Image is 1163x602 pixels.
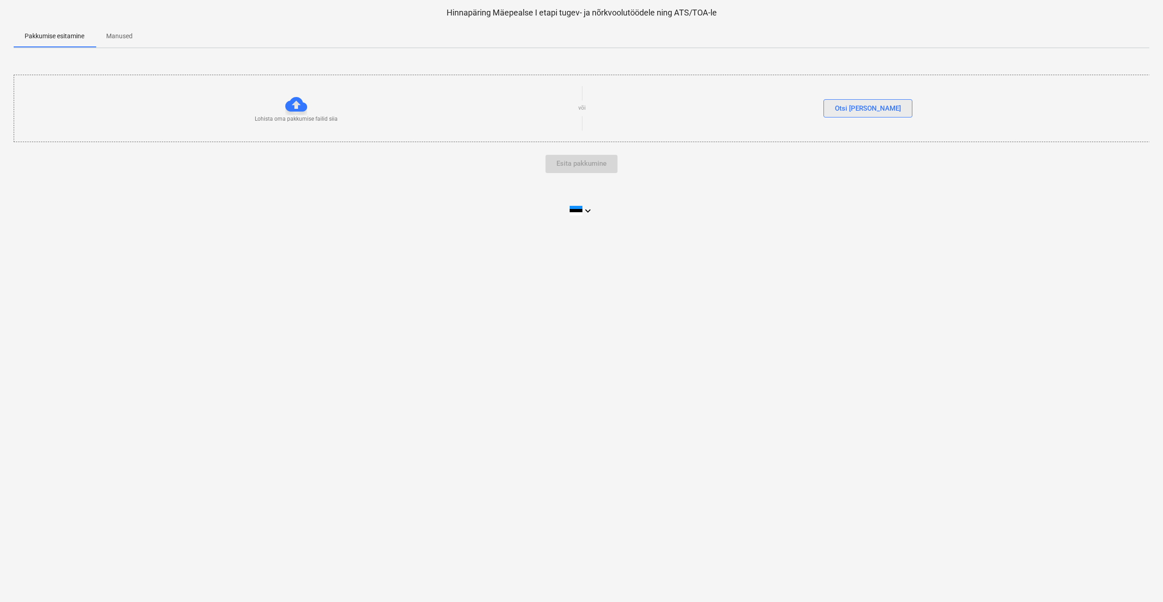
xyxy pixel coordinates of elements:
[582,205,593,216] i: keyboard_arrow_down
[823,99,912,117] button: Otsi [PERSON_NAME]
[106,31,133,41] p: Manused
[14,7,1149,18] p: Hinnapäring Mäepealse I etapi tugev- ja nõrkvoolutöödele ning ATS/TOA-le
[25,31,84,41] p: Pakkumise esitamine
[255,115,338,123] p: Lohista oma pakkumise failid siia
[578,104,586,112] p: või
[835,102,901,114] div: Otsi [PERSON_NAME]
[14,75,1150,142] div: Lohista oma pakkumise failid siiavõiOtsi [PERSON_NAME]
